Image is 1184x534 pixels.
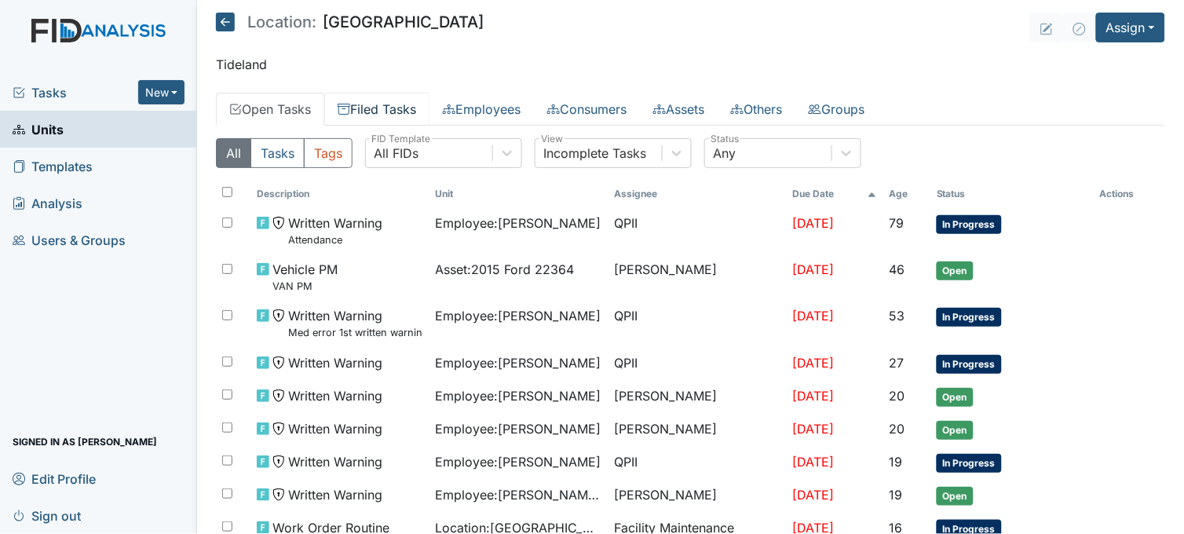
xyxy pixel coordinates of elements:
th: Toggle SortBy [787,181,883,207]
span: Edit Profile [13,466,96,491]
th: Assignee [608,181,786,207]
a: Consumers [534,93,640,126]
span: 53 [890,308,905,324]
button: Tasks [250,138,305,168]
span: 79 [890,215,904,231]
span: Signed in as [PERSON_NAME] [13,430,157,454]
span: Written Warning [288,386,382,405]
td: [PERSON_NAME] [608,380,786,413]
p: Tideland [216,55,1165,74]
span: Open [937,487,974,506]
button: Tags [304,138,353,168]
span: 19 [890,454,903,470]
span: 19 [890,487,903,503]
span: 20 [890,388,905,404]
span: Employee : [PERSON_NAME] [436,306,601,325]
td: QPII [608,207,786,254]
span: [DATE] [793,454,835,470]
span: Vehicle PM VAN PM [272,260,338,294]
span: Employee : [PERSON_NAME] [436,452,601,471]
td: QPII [608,347,786,380]
button: Assign [1096,13,1165,42]
small: VAN PM [272,279,338,294]
a: Assets [640,93,718,126]
button: All [216,138,251,168]
span: Open [937,262,974,280]
span: Asset : 2015 Ford 22364 [436,260,575,279]
small: Attendance [288,232,382,247]
a: Employees [429,93,534,126]
td: [PERSON_NAME] [608,413,786,446]
a: Groups [795,93,878,126]
span: Written Warning [288,419,382,438]
span: Employee : [PERSON_NAME] [436,353,601,372]
span: [DATE] [793,355,835,371]
span: Users & Groups [13,228,126,252]
a: Others [718,93,795,126]
span: Sign out [13,503,81,528]
th: Toggle SortBy [250,181,429,207]
span: Employee : [PERSON_NAME] [436,214,601,232]
td: QPII [608,300,786,346]
span: [DATE] [793,421,835,437]
span: Written Warning [288,353,382,372]
span: 46 [890,262,905,277]
span: In Progress [937,215,1002,234]
span: Written Warning [288,485,382,504]
span: [DATE] [793,388,835,404]
button: New [138,80,185,104]
div: Incomplete Tasks [543,144,646,163]
th: Toggle SortBy [883,181,931,207]
span: Employee : [PERSON_NAME] [436,386,601,405]
span: Units [13,117,64,141]
input: Toggle All Rows Selected [222,187,232,197]
td: QPII [608,446,786,479]
span: Analysis [13,191,82,215]
span: [DATE] [793,215,835,231]
span: In Progress [937,308,1002,327]
span: Open [937,421,974,440]
span: Location: [247,14,316,30]
span: Written Warning Attendance [288,214,382,247]
span: Written Warning Med error 1st written warning [288,306,422,340]
span: Written Warning [288,452,382,471]
span: In Progress [937,355,1002,374]
span: Employee : [PERSON_NAME][GEOGRAPHIC_DATA] [436,485,601,504]
div: Any [713,144,736,163]
div: All FIDs [374,144,418,163]
span: 20 [890,421,905,437]
td: [PERSON_NAME] [608,254,786,300]
td: [PERSON_NAME] [608,479,786,512]
span: Open [937,388,974,407]
a: Filed Tasks [324,93,429,126]
span: [DATE] [793,487,835,503]
span: Templates [13,154,93,178]
h5: [GEOGRAPHIC_DATA] [216,13,484,31]
span: [DATE] [793,308,835,324]
th: Actions [1094,181,1165,207]
span: In Progress [937,454,1002,473]
a: Tasks [13,83,138,102]
th: Toggle SortBy [930,181,1094,207]
span: 27 [890,355,904,371]
th: Toggle SortBy [429,181,608,207]
span: [DATE] [793,262,835,277]
div: Type filter [216,138,353,168]
a: Open Tasks [216,93,324,126]
span: Employee : [PERSON_NAME] [436,419,601,438]
small: Med error 1st written warning [288,325,422,340]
